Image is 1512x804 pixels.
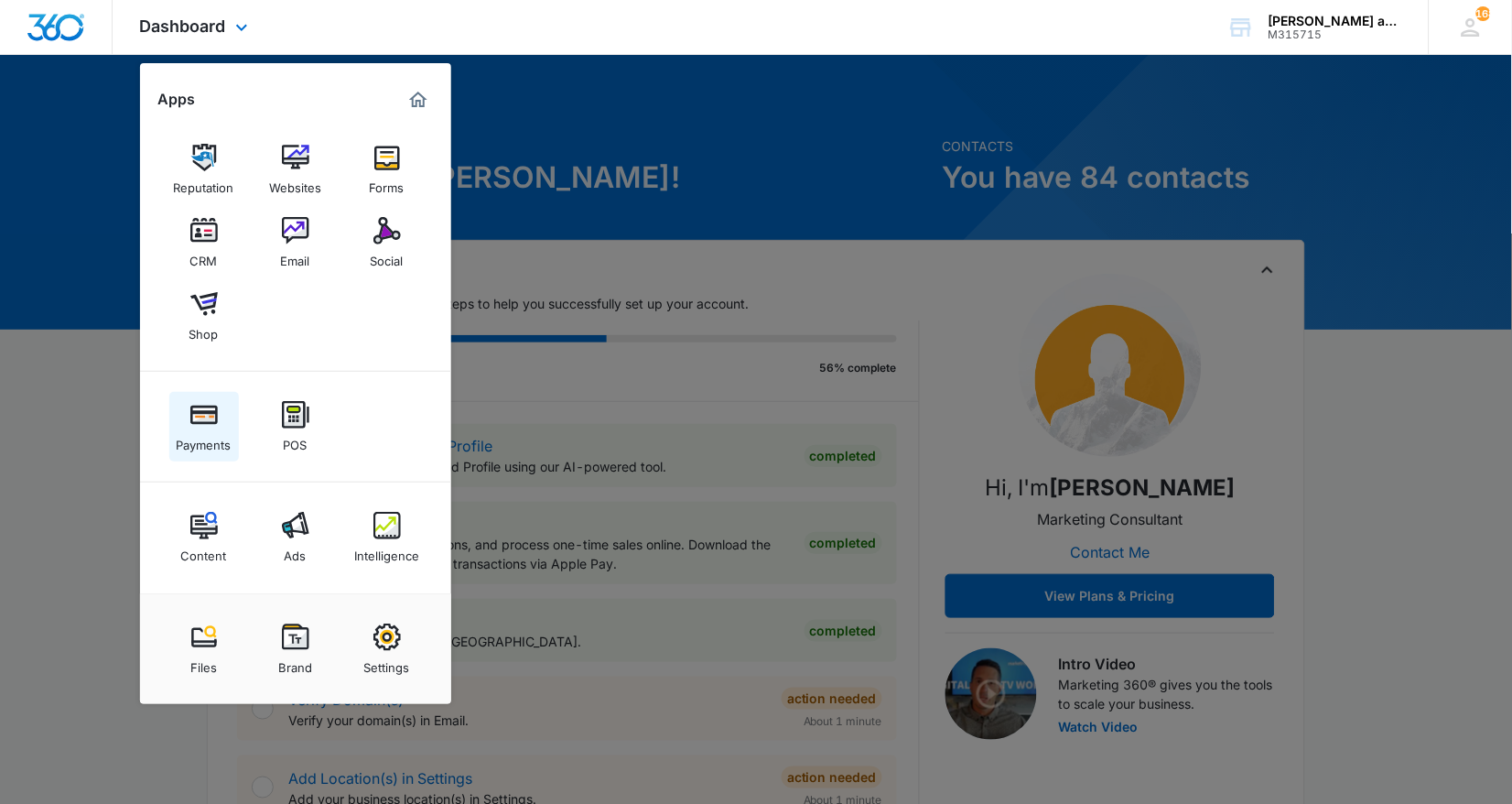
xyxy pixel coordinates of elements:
[177,429,232,452] div: Payments
[190,651,217,675] div: Files
[370,171,405,195] div: Forms
[189,318,219,342] div: Shop
[261,208,330,277] a: Email
[364,651,410,675] div: Settings
[352,135,422,204] a: Forms
[352,614,422,684] a: Settings
[261,392,330,462] a: POS
[371,244,404,268] div: Social
[281,244,310,268] div: Email
[261,503,330,572] a: Ads
[285,539,307,563] div: Ads
[140,16,226,36] span: Dashboard
[352,503,422,572] a: Intelligence
[181,539,227,563] div: Content
[261,135,330,204] a: Websites
[169,208,239,277] a: CRM
[354,539,419,563] div: Intelligence
[169,614,239,684] a: Files
[1476,6,1491,21] div: notifications count
[169,281,239,351] a: Shop
[169,135,239,204] a: Reputation
[169,503,239,572] a: Content
[169,392,239,462] a: Payments
[1269,14,1402,28] div: account name
[278,651,312,675] div: Brand
[190,244,218,268] div: CRM
[1269,28,1402,41] div: account id
[404,85,433,114] a: Marketing 360® Dashboard
[1476,6,1491,21] span: 168
[269,171,321,195] div: Websites
[284,429,308,452] div: POS
[261,614,330,684] a: Brand
[158,91,196,108] h2: Apps
[352,208,422,277] a: Social
[174,171,234,195] div: Reputation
